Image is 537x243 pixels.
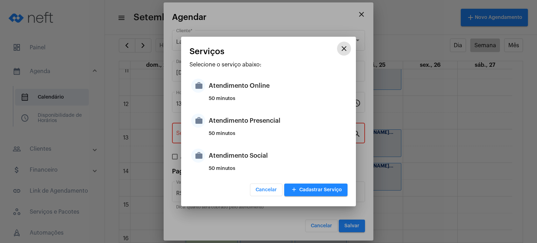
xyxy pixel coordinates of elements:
div: Atendimento Online [209,75,346,96]
mat-icon: add [290,185,298,195]
mat-icon: work [191,79,205,93]
div: 50 minutos [209,166,346,177]
span: Cadastrar Serviço [290,187,342,192]
div: 50 minutos [209,96,346,107]
mat-icon: work [191,114,205,128]
button: Cadastrar Serviço [284,184,348,196]
button: Cancelar [250,184,282,196]
p: Selecione o serviço abaixo: [189,62,348,68]
mat-icon: work [191,149,205,163]
span: Serviços [189,47,224,56]
span: Cancelar [256,187,277,192]
div: Atendimento Presencial [209,110,346,131]
div: Atendimento Social [209,145,346,166]
div: 50 minutos [209,131,346,142]
mat-icon: close [340,44,348,53]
